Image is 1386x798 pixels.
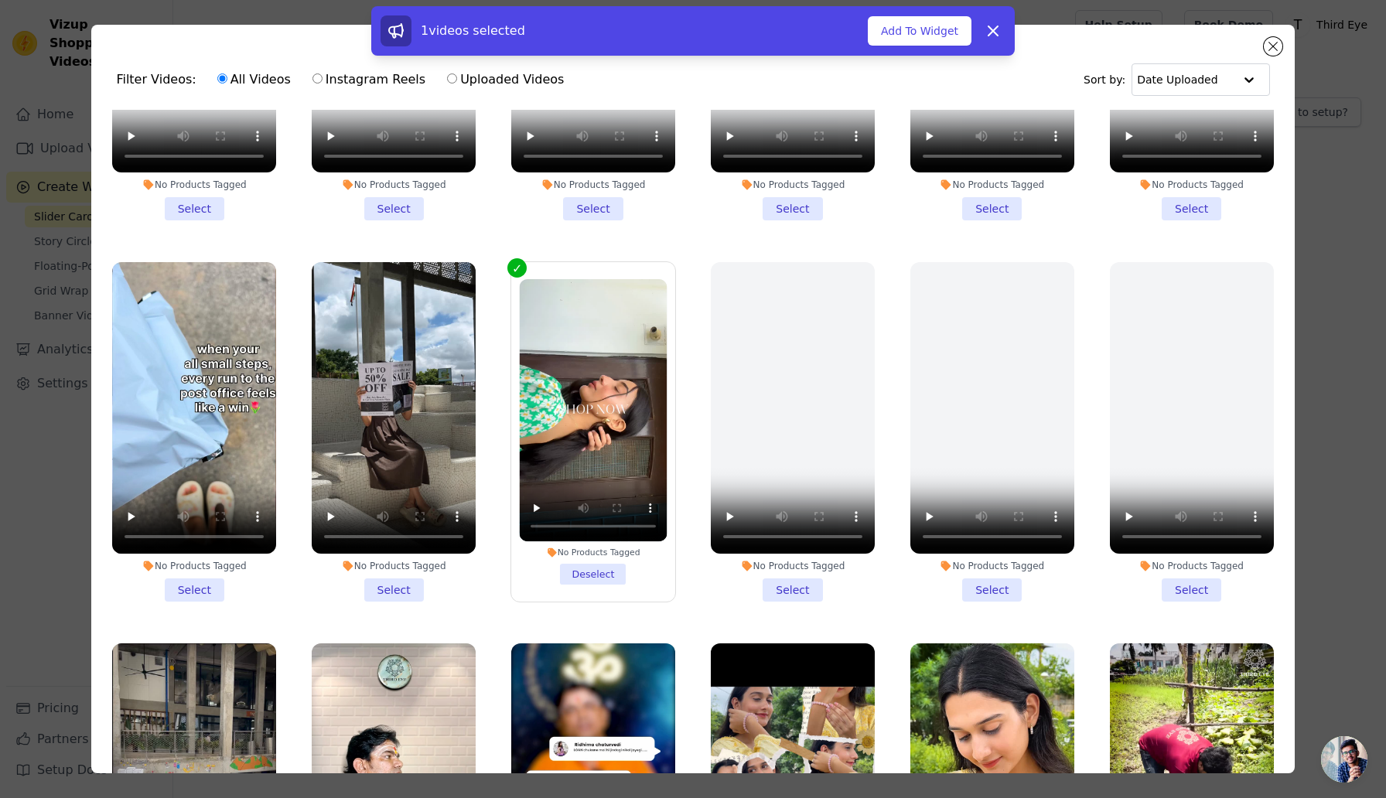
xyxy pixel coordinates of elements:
[312,70,426,90] label: Instagram Reels
[312,560,476,572] div: No Products Tagged
[1110,560,1274,572] div: No Products Tagged
[910,179,1074,191] div: No Products Tagged
[421,23,525,38] span: 1 videos selected
[511,179,675,191] div: No Products Tagged
[116,62,572,97] div: Filter Videos:
[711,179,875,191] div: No Products Tagged
[217,70,292,90] label: All Videos
[868,16,971,46] button: Add To Widget
[520,547,667,558] div: No Products Tagged
[1110,179,1274,191] div: No Products Tagged
[112,560,276,572] div: No Products Tagged
[1084,63,1270,96] div: Sort by:
[711,560,875,572] div: No Products Tagged
[312,179,476,191] div: No Products Tagged
[112,179,276,191] div: No Products Tagged
[910,560,1074,572] div: No Products Tagged
[1321,736,1367,783] div: Open chat
[446,70,565,90] label: Uploaded Videos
